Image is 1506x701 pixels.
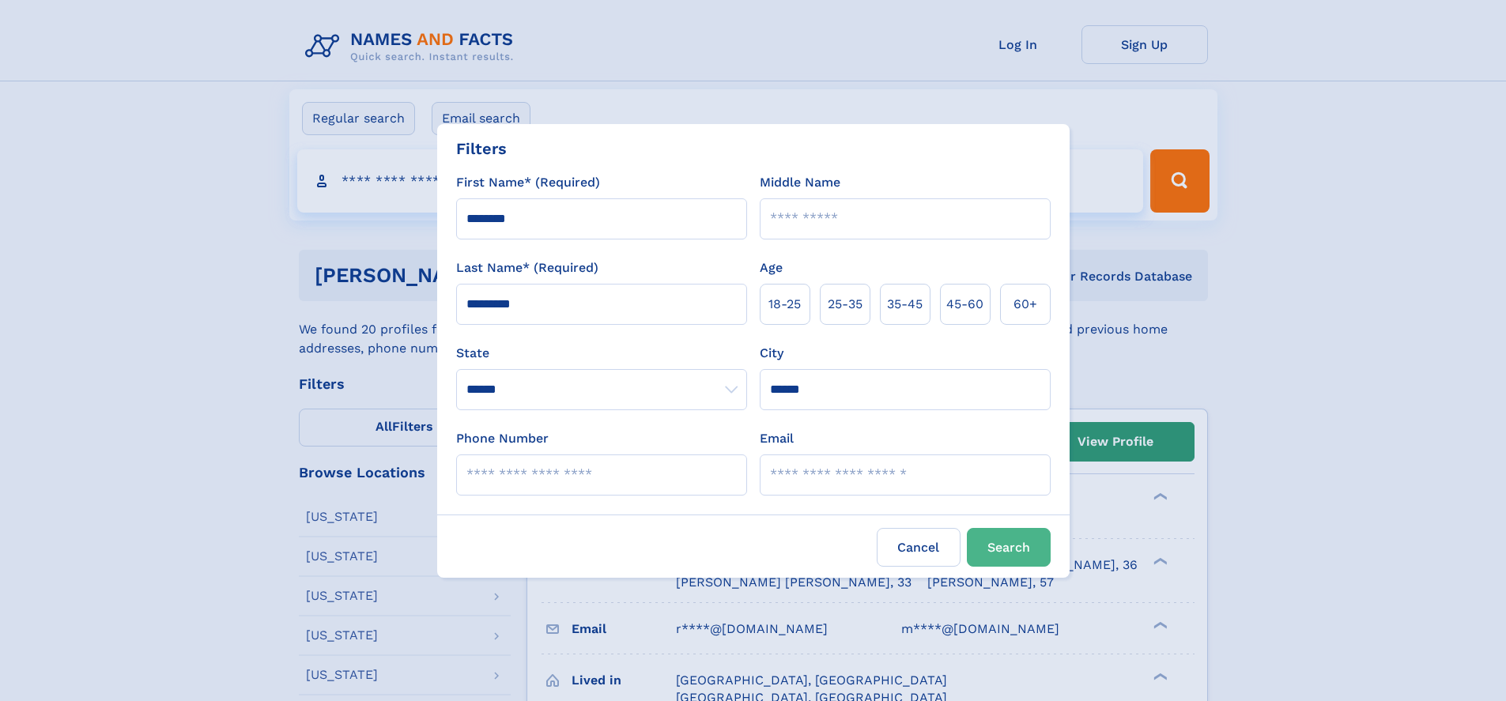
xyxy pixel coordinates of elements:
label: Phone Number [456,429,549,448]
label: Last Name* (Required) [456,258,598,277]
label: Email [760,429,794,448]
span: 35‑45 [887,295,923,314]
span: 45‑60 [946,295,983,314]
span: 25‑35 [828,295,862,314]
label: State [456,344,747,363]
label: Middle Name [760,173,840,192]
span: 60+ [1013,295,1037,314]
div: Filters [456,137,507,160]
label: First Name* (Required) [456,173,600,192]
label: Age [760,258,783,277]
span: 18‑25 [768,295,801,314]
label: Cancel [877,528,961,567]
label: City [760,344,783,363]
button: Search [967,528,1051,567]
